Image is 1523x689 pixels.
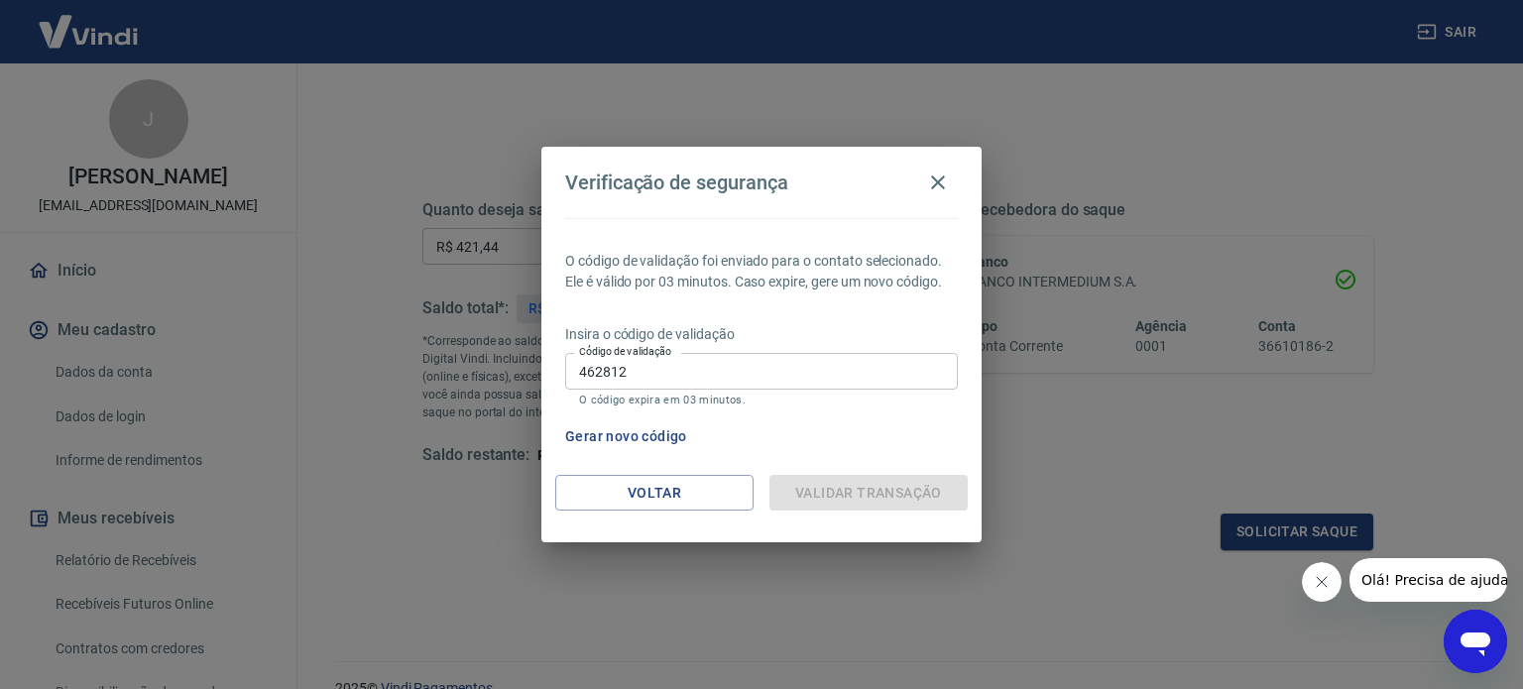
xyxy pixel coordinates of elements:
h4: Verificação de segurança [565,171,788,194]
iframe: Botão para abrir a janela de mensagens [1444,610,1507,673]
label: Código de validação [579,344,671,359]
p: O código expira em 03 minutos. [579,394,944,406]
iframe: Fechar mensagem [1302,562,1342,602]
p: Insira o código de validação [565,324,958,345]
p: O código de validação foi enviado para o contato selecionado. Ele é válido por 03 minutos. Caso e... [565,251,958,292]
button: Gerar novo código [557,418,695,455]
button: Voltar [555,475,754,512]
iframe: Mensagem da empresa [1349,558,1507,602]
span: Olá! Precisa de ajuda? [12,14,167,30]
